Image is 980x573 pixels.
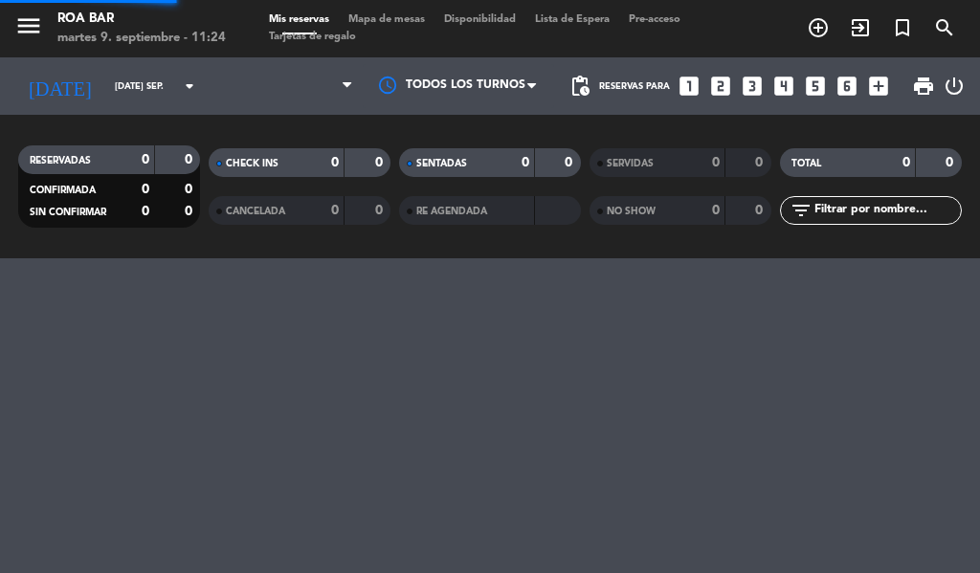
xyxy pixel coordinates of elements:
span: pending_actions [568,75,591,98]
span: Disponibilidad [434,14,525,25]
span: Mis reservas [259,14,339,25]
i: looks_3 [740,74,765,99]
strong: 0 [755,204,767,217]
strong: 0 [375,204,387,217]
span: Mapa de mesas [339,14,434,25]
span: SERVIDAS [607,159,654,168]
strong: 0 [142,153,149,166]
span: SENTADAS [416,159,467,168]
i: looks_6 [835,74,859,99]
span: Reservas para [599,81,670,92]
strong: 0 [902,156,910,169]
strong: 0 [712,156,720,169]
button: menu [14,11,43,47]
div: ROA BAR [57,10,226,29]
strong: 0 [375,156,387,169]
i: add_box [866,74,891,99]
span: Tarjetas de regalo [259,32,366,42]
span: CANCELADA [226,207,285,216]
i: exit_to_app [849,16,872,39]
i: [DATE] [14,67,105,105]
strong: 0 [712,204,720,217]
div: martes 9. septiembre - 11:24 [57,29,226,48]
strong: 0 [185,183,196,196]
strong: 0 [331,204,339,217]
i: turned_in_not [891,16,914,39]
i: looks_5 [803,74,828,99]
span: Lista de Espera [525,14,619,25]
span: TOTAL [791,159,821,168]
strong: 0 [522,156,529,169]
span: print [912,75,935,98]
i: menu [14,11,43,40]
i: filter_list [790,199,813,222]
i: power_settings_new [943,75,966,98]
strong: 0 [755,156,767,169]
span: CONFIRMADA [30,186,96,195]
strong: 0 [185,153,196,166]
span: RESERVADAS [30,156,91,165]
strong: 0 [565,156,576,169]
i: add_circle_outline [807,16,830,39]
i: looks_one [677,74,702,99]
strong: 0 [185,205,196,218]
span: RE AGENDADA [416,207,487,216]
i: looks_two [708,74,733,99]
span: NO SHOW [607,207,656,216]
span: CHECK INS [226,159,278,168]
i: search [933,16,956,39]
div: LOG OUT [943,57,966,115]
strong: 0 [142,205,149,218]
i: looks_4 [771,74,796,99]
span: SIN CONFIRMAR [30,208,106,217]
strong: 0 [331,156,339,169]
strong: 0 [142,183,149,196]
strong: 0 [946,156,957,169]
span: Pre-acceso [619,14,690,25]
i: arrow_drop_down [178,75,201,98]
input: Filtrar por nombre... [813,200,961,221]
